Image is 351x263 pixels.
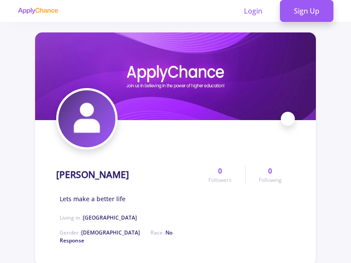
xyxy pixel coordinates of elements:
span: Gender : [60,229,140,236]
img: ZAHRA MEHRAFZOUNavatar [58,90,115,147]
span: Following [259,176,282,184]
span: 0 [268,166,272,176]
h1: [PERSON_NAME] [56,169,129,180]
span: Followers [208,176,232,184]
span: [DEMOGRAPHIC_DATA] [81,229,140,236]
span: Race : [60,229,172,244]
a: 0Followers [195,166,245,184]
img: ZAHRA MEHRAFZOUNcover image [35,32,316,120]
a: 0Following [245,166,295,184]
span: Living in : [60,214,137,221]
span: Lets make a better life [60,194,125,203]
span: No Response [60,229,172,244]
span: [GEOGRAPHIC_DATA] [83,214,137,221]
img: applychance logo text only [18,7,58,14]
span: 0 [218,166,222,176]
